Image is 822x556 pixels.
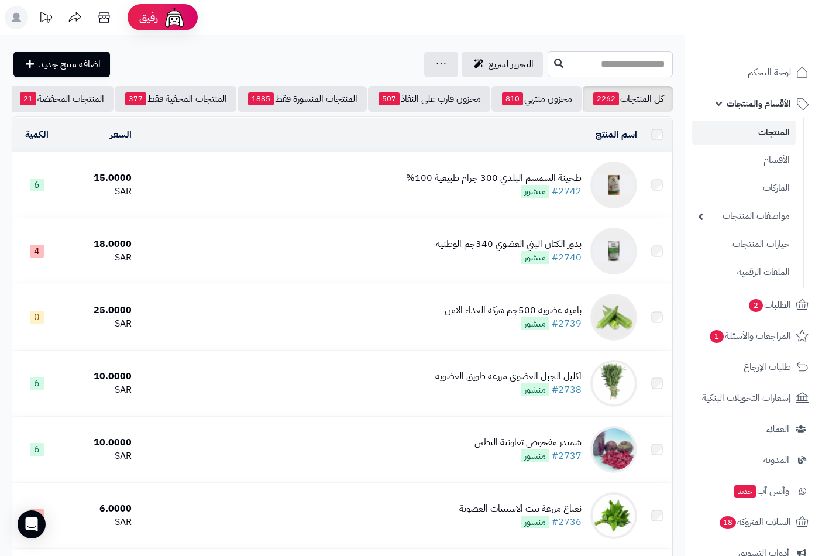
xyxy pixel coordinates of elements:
[748,297,791,313] span: الطلبات
[66,516,132,529] div: SAR
[406,171,582,185] div: طحينة السمسم البلدي 300 جرام طبيعية 100%
[462,52,543,77] a: التحرير لسريع
[590,294,637,341] img: بامية عضوية 500جم شركة الغذاء الامن
[110,128,132,142] a: السعر
[552,449,582,463] a: #2737
[552,184,582,198] a: #2742
[25,128,49,142] a: الكمية
[763,452,789,468] span: المدونة
[435,370,582,383] div: اكليل الجبل العضوي مزرعة طويق العضوية
[692,353,815,381] a: طلبات الإرجاع
[30,377,44,390] span: 6
[521,449,549,462] span: منشور
[708,328,791,344] span: المراجعات والأسئلة
[734,485,756,498] span: جديد
[692,59,815,87] a: لوحة التحكم
[692,446,815,474] a: المدونة
[596,128,637,142] a: اسم المنتج
[692,291,815,319] a: الطلبات2
[163,6,186,29] img: ai-face.png
[720,516,736,529] span: 18
[20,92,36,105] span: 21
[18,510,46,538] div: Open Intercom Messenger
[238,86,367,112] a: المنتجات المنشورة فقط1885
[727,95,791,112] span: الأقسام والمنتجات
[489,57,534,71] span: التحرير لسريع
[474,436,582,449] div: شمندر مفحوص تعاونية البطين
[692,322,815,350] a: المراجعات والأسئلة1
[436,238,582,251] div: بذور الكتان البني العضوي 340جم الوطنية
[30,179,44,191] span: 6
[66,185,132,198] div: SAR
[692,477,815,505] a: وآتس آبجديد
[30,245,44,258] span: 4
[491,86,582,112] a: مخزون منتهي810
[115,86,236,112] a: المنتجات المخفية فقط377
[445,304,582,317] div: بامية عضوية 500جم شركة الغذاء الامن
[368,86,490,112] a: مخزون قارب على النفاذ507
[692,176,796,201] a: الماركات
[13,52,110,77] a: اضافة منتج جديد
[590,228,637,274] img: بذور الكتان البني العضوي 340جم الوطنية
[66,449,132,463] div: SAR
[459,502,582,516] div: نعناع مزرعة بيت الاستنبات العضوية
[710,330,724,343] span: 1
[66,370,132,383] div: 10.0000
[742,33,811,57] img: logo-2.png
[66,317,132,331] div: SAR
[766,421,789,437] span: العملاء
[66,436,132,449] div: 10.0000
[521,317,549,330] span: منشور
[583,86,673,112] a: كل المنتجات2262
[749,299,763,312] span: 2
[733,483,789,499] span: وآتس آب
[39,57,101,71] span: اضافة منتج جديد
[66,251,132,265] div: SAR
[590,426,637,473] img: شمندر مفحوص تعاونية البطين
[692,384,815,412] a: إشعارات التحويلات البنكية
[552,383,582,397] a: #2738
[692,204,796,229] a: مواصفات المنتجات
[702,390,791,406] span: إشعارات التحويلات البنكية
[31,6,60,32] a: تحديثات المنصة
[66,383,132,397] div: SAR
[30,443,44,456] span: 6
[66,171,132,185] div: 15.0000
[248,92,274,105] span: 1885
[139,11,158,25] span: رفيق
[552,250,582,265] a: #2740
[718,514,791,530] span: السلات المتروكة
[593,92,619,105] span: 2262
[552,317,582,331] a: #2739
[521,516,549,528] span: منشور
[552,515,582,529] a: #2736
[66,304,132,317] div: 25.0000
[502,92,523,105] span: 810
[30,509,44,522] span: 2
[66,238,132,251] div: 18.0000
[9,86,114,112] a: المنتجات المخفضة21
[66,502,132,516] div: 6.0000
[521,185,549,198] span: منشور
[521,251,549,264] span: منشور
[692,260,796,285] a: الملفات الرقمية
[692,147,796,173] a: الأقسام
[125,92,146,105] span: 377
[521,383,549,396] span: منشور
[692,508,815,536] a: السلات المتروكة18
[692,232,796,257] a: خيارات المنتجات
[692,415,815,443] a: العملاء
[744,359,791,375] span: طلبات الإرجاع
[30,311,44,324] span: 0
[590,492,637,539] img: نعناع مزرعة بيت الاستنبات العضوية
[379,92,400,105] span: 507
[590,162,637,208] img: طحينة السمسم البلدي 300 جرام طبيعية 100%
[748,64,791,81] span: لوحة التحكم
[590,360,637,407] img: اكليل الجبل العضوي مزرعة طويق العضوية
[692,121,796,145] a: المنتجات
